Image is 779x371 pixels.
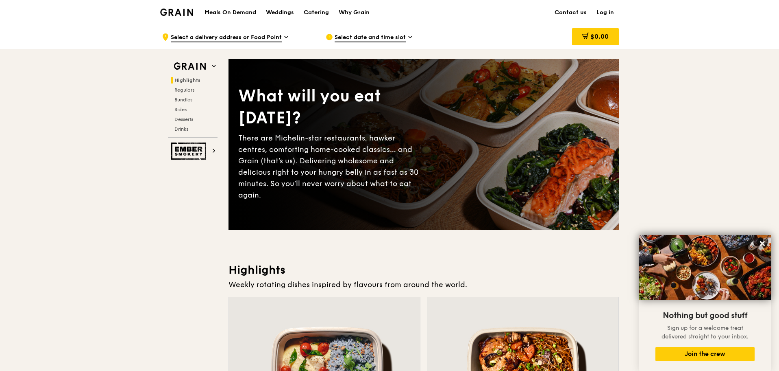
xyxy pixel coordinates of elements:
a: Weddings [261,0,299,25]
span: Select date and time slot [335,33,406,42]
h1: Meals On Demand [205,9,256,17]
span: Sign up for a welcome treat delivered straight to your inbox. [661,325,749,340]
img: Grain [160,9,193,16]
span: Regulars [174,87,194,93]
a: Contact us [550,0,592,25]
span: Select a delivery address or Food Point [171,33,282,42]
button: Join the crew [655,347,755,361]
img: DSC07876-Edit02-Large.jpeg [639,235,771,300]
h3: Highlights [228,263,619,277]
div: There are Michelin-star restaurants, hawker centres, comforting home-cooked classics… and Grain (... [238,132,424,201]
img: Grain web logo [171,59,209,74]
a: Catering [299,0,334,25]
span: Nothing but good stuff [663,311,747,321]
img: Ember Smokery web logo [171,143,209,160]
span: $0.00 [590,33,609,40]
span: Desserts [174,116,193,122]
a: Log in [592,0,619,25]
div: Catering [304,0,329,25]
span: Bundles [174,97,192,103]
button: Close [756,237,769,250]
div: Weekly rotating dishes inspired by flavours from around the world. [228,279,619,290]
a: Why Grain [334,0,374,25]
div: Why Grain [339,0,370,25]
div: What will you eat [DATE]? [238,85,424,129]
span: Sides [174,107,187,112]
div: Weddings [266,0,294,25]
span: Highlights [174,77,200,83]
span: Drinks [174,126,188,132]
